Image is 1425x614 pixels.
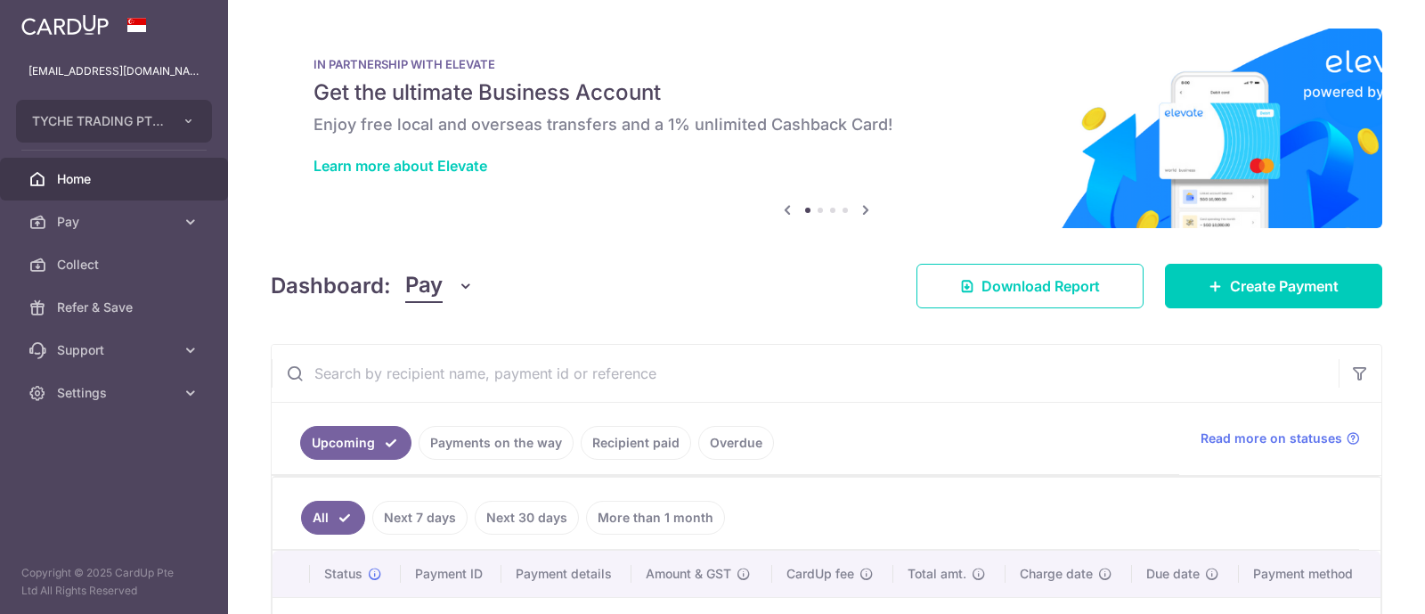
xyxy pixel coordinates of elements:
span: Collect [57,256,175,274]
a: Create Payment [1165,264,1382,308]
iframe: Opens a widget where you can find more information [1311,561,1407,605]
th: Payment details [501,551,632,597]
a: Download Report [916,264,1144,308]
button: TYCHE TRADING PTE. LTD. [16,100,212,143]
a: All [301,501,365,535]
span: CardUp fee [786,565,854,583]
span: Create Payment [1230,275,1339,297]
span: Home [57,170,175,188]
span: Read more on statuses [1201,430,1342,447]
span: Due date [1146,565,1200,583]
a: More than 1 month [586,501,725,535]
a: Learn more about Elevate [313,157,487,175]
a: Overdue [698,426,774,460]
span: Pay [405,269,443,303]
a: Next 30 days [475,501,579,535]
a: Read more on statuses [1201,430,1360,447]
span: Total amt. [908,565,966,583]
p: [EMAIL_ADDRESS][DOMAIN_NAME] [28,62,199,80]
span: Amount & GST [646,565,731,583]
span: Support [57,341,175,359]
img: CardUp [21,14,109,36]
span: Settings [57,384,175,402]
span: Charge date [1020,565,1093,583]
p: IN PARTNERSHIP WITH ELEVATE [313,57,1339,71]
a: Payments on the way [419,426,574,460]
th: Payment ID [401,551,501,597]
th: Payment method [1239,551,1380,597]
a: Upcoming [300,426,411,460]
img: Renovation banner [271,29,1382,228]
span: Pay [57,213,175,231]
button: Pay [405,269,474,303]
span: Status [324,565,362,583]
input: Search by recipient name, payment id or reference [272,345,1339,402]
a: Recipient paid [581,426,691,460]
h6: Enjoy free local and overseas transfers and a 1% unlimited Cashback Card! [313,114,1339,135]
h4: Dashboard: [271,270,391,302]
span: Download Report [981,275,1100,297]
h5: Get the ultimate Business Account [313,78,1339,107]
span: TYCHE TRADING PTE. LTD. [32,112,164,130]
span: Refer & Save [57,299,175,316]
a: Next 7 days [372,501,468,535]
